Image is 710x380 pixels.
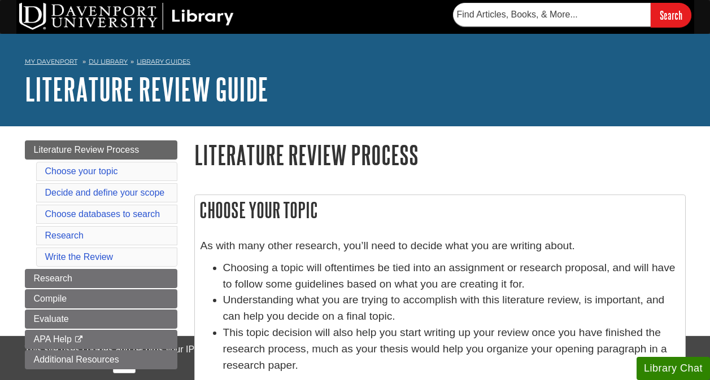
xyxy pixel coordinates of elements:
[25,269,177,288] a: Research
[34,314,69,324] span: Evaluate
[34,145,140,154] span: Literature Review Process
[25,57,77,67] a: My Davenport
[34,355,119,364] span: Additional Resources
[223,260,679,293] li: Choosing a topic will oftentimes be tied into an assignment or research proposal, and will have t...
[194,140,686,169] h1: Literature Review Process
[25,289,177,308] a: Compile
[45,166,118,176] a: Choose your topic
[34,294,67,303] span: Compile
[34,334,72,344] span: APA Help
[453,3,691,27] form: Searches DU Library's articles, books, and more
[25,54,686,72] nav: breadcrumb
[223,325,679,373] li: This topic decision will also help you start writing up your review once you have finished the re...
[223,292,679,325] li: Understanding what you are trying to accomplish with this literature review, is important, and ca...
[201,238,679,254] p: As with many other research, you’ll need to decide what you are writing about.
[34,273,72,283] span: Research
[651,3,691,27] input: Search
[45,252,114,262] a: Write the Review
[25,310,177,329] a: Evaluate
[195,195,685,225] h2: Choose your topic
[137,58,190,65] a: Library Guides
[74,336,84,343] i: This link opens in a new window
[25,350,177,369] a: Additional Resources
[25,72,268,107] a: Literature Review Guide
[45,209,160,219] a: Choose databases to search
[45,188,165,197] a: Decide and define your scope
[89,58,128,65] a: DU Library
[19,3,234,30] img: DU Library
[25,330,177,349] a: APA Help
[25,140,177,160] a: Literature Review Process
[45,231,84,240] a: Research
[453,3,651,26] input: Find Articles, Books, & More...
[637,357,710,380] button: Library Chat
